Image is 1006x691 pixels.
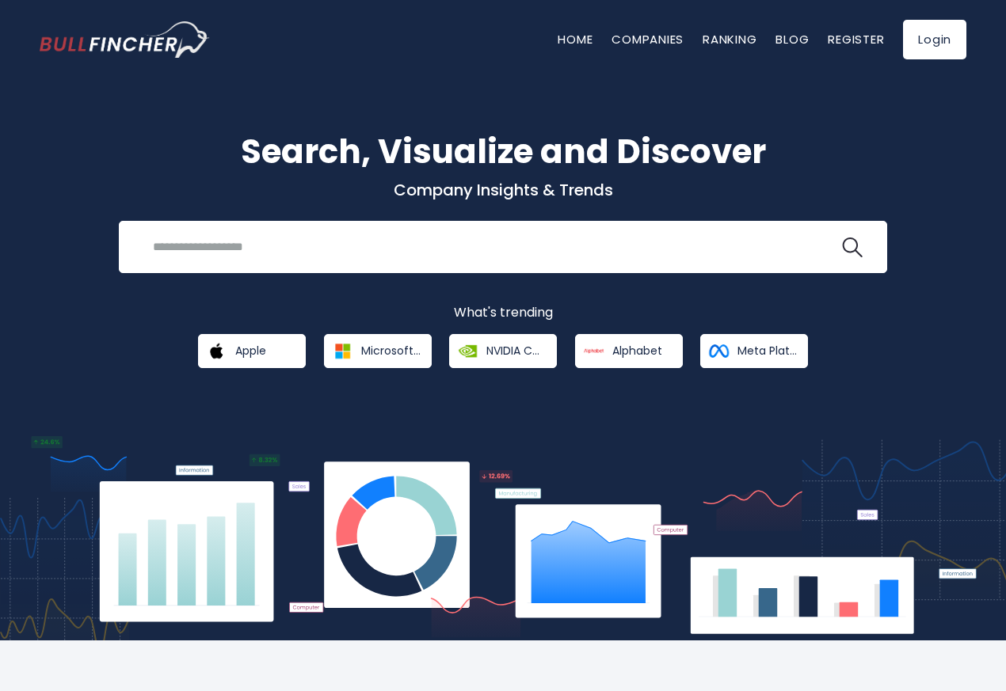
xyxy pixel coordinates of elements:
span: Alphabet [612,344,662,358]
a: Blog [775,31,809,47]
p: Company Insights & Trends [40,180,966,200]
a: NVIDIA Corporation [449,334,557,368]
a: Register [828,31,884,47]
img: search icon [842,237,863,258]
a: Home [558,31,593,47]
a: Meta Platforms [700,334,808,368]
a: Alphabet [575,334,683,368]
p: What's trending [40,305,966,321]
a: Ranking [703,31,756,47]
a: Apple [198,334,306,368]
img: bullfincher logo [40,21,210,58]
span: Apple [235,344,266,358]
a: Login [903,20,966,59]
a: Companies [612,31,684,47]
h1: Search, Visualize and Discover [40,127,966,177]
a: Microsoft Corporation [324,334,432,368]
span: Microsoft Corporation [361,344,421,358]
span: Meta Platforms [737,344,797,358]
a: Go to homepage [40,21,210,58]
span: NVIDIA Corporation [486,344,546,358]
